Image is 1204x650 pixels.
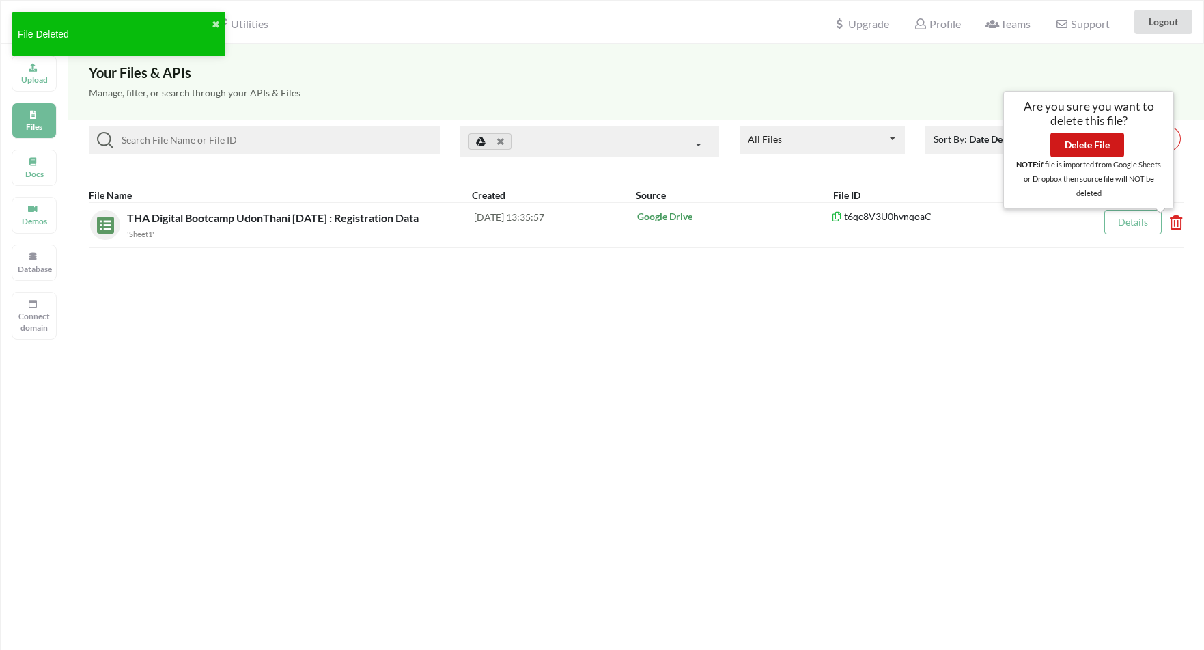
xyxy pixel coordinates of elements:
span: Teams [985,17,1031,30]
div: File Deleted [18,27,212,42]
b: File Name [89,189,132,201]
p: Database [18,263,51,275]
span: Sort By: [934,133,1020,145]
button: Details [1104,210,1162,234]
p: Demos [18,215,51,227]
div: [DATE] 13:35:57 [474,210,636,240]
button: close [212,18,220,32]
p: Google Drive [637,210,830,224]
b: Source [636,189,666,201]
h5: Are you sure you want to delete this file? [1013,99,1164,128]
span: Support [1055,18,1109,29]
div: All Files [748,135,782,144]
small: if file is imported from Google Sheets or Dropbox then source file will NOT be deleted [1016,160,1161,198]
b: NOTE: [1016,160,1039,169]
span: Utilities [216,17,268,30]
small: 'Sheet1' [127,230,154,239]
img: sheets.7a1b7961.svg [90,210,114,234]
p: Docs [18,168,51,180]
a: Details [1118,216,1148,228]
p: Upload [18,74,51,85]
button: Logout [1134,10,1192,34]
img: searchIcon.svg [97,132,113,148]
span: THA Digital Bootcamp UdonThani [DATE] : Registration Data [127,211,421,224]
div: Date Desc [969,132,1011,146]
button: Delete File [1050,133,1124,157]
b: Created [472,189,505,201]
h3: Your Files & APIs [89,64,1184,81]
b: File ID [833,189,860,201]
span: Upgrade [833,18,889,29]
span: Profile [914,17,960,30]
p: Connect domain [18,310,51,334]
p: Files [18,121,51,133]
input: Search File Name or File ID [113,132,434,148]
h5: Manage, filter, or search through your APIs & Files [89,87,1184,99]
p: t6qc8V3U0hvnqoaC [830,210,1068,224]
